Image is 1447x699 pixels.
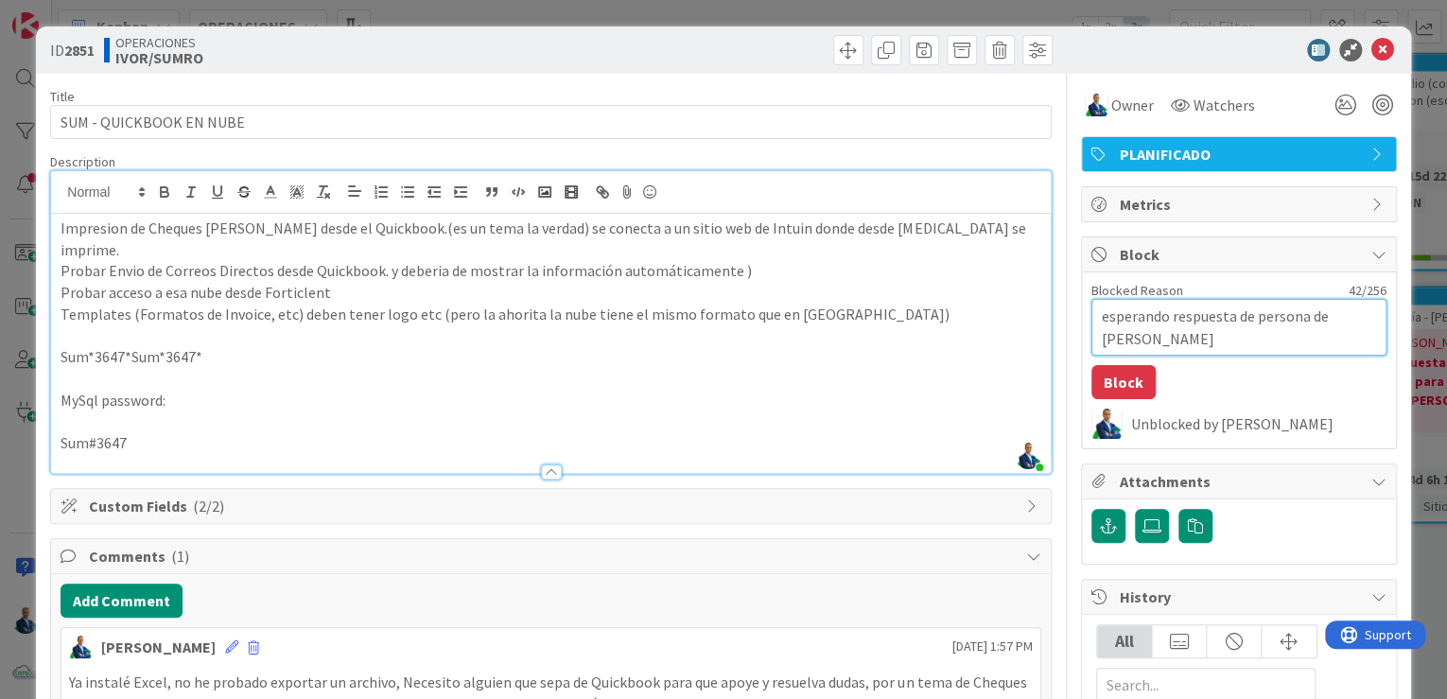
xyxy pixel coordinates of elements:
label: Blocked Reason [1091,282,1183,299]
span: Metrics [1120,193,1362,216]
b: 2851 [64,41,95,60]
span: Owner [1111,94,1154,116]
span: Description [50,153,115,170]
p: MySql password: [61,390,1041,411]
p: Templates (Formatos de Invoice, etc) deben tener logo etc (pero la ahorita la nube tiene el mismo... [61,304,1041,325]
div: [PERSON_NAME] [101,636,216,658]
p: Impresion de Cheques [PERSON_NAME] desde el Quickbook.(es un tema la verdad) se conecta a un siti... [61,218,1041,260]
div: Unblocked by [PERSON_NAME] [1131,415,1386,432]
span: Block [1120,243,1362,266]
span: History [1120,585,1362,608]
span: OPERACIONES [115,35,203,50]
span: PLANIFICADO [1120,143,1362,166]
b: IVOR/SUMRO [115,50,203,65]
img: eobJXfT326UEnkSeOkwz9g1j3pWW2An1.png [1015,443,1041,469]
img: GA [69,636,92,658]
span: Attachments [1120,470,1362,493]
div: 42 / 256 [1189,282,1386,299]
span: ( 2/2 ) [193,497,224,516]
span: Custom Fields [89,495,1017,517]
button: Block [1091,365,1156,399]
span: ID [50,39,95,61]
p: Probar Envio de Correos Directos desde Quickbook. y deberia de mostrar la información automáticam... [61,260,1041,282]
button: Add Comment [61,584,183,618]
span: [DATE] 1:57 PM [952,637,1033,656]
img: GA [1091,409,1122,439]
span: Support [40,3,86,26]
input: type card name here... [50,105,1052,139]
label: Title [50,88,75,105]
div: All [1097,625,1152,657]
p: Probar acceso a esa nube desde Forticlent [61,282,1041,304]
p: Sum#3647 [61,432,1041,454]
img: GA [1085,94,1107,116]
span: ( 1 ) [171,547,189,566]
span: Watchers [1194,94,1255,116]
span: Comments [89,545,1017,568]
